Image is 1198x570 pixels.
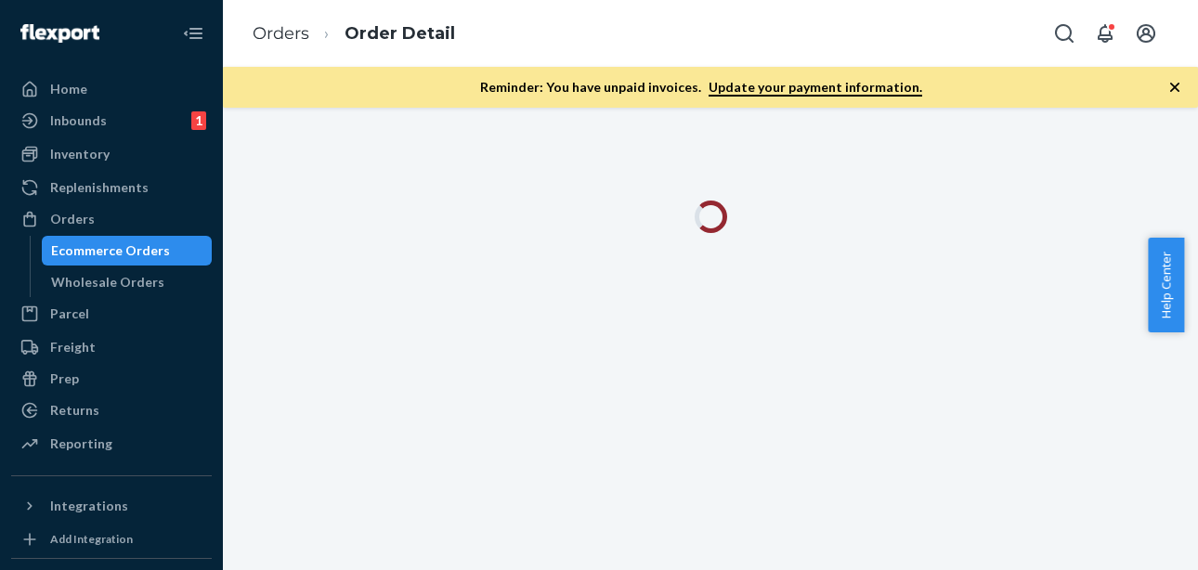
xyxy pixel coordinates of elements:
[51,241,170,260] div: Ecommerce Orders
[50,531,133,547] div: Add Integration
[11,395,212,425] a: Returns
[191,111,206,130] div: 1
[11,491,212,521] button: Integrations
[11,106,212,136] a: Inbounds1
[345,23,455,44] a: Order Detail
[50,338,96,356] div: Freight
[11,528,212,551] a: Add Integration
[50,80,87,98] div: Home
[1087,15,1124,52] button: Open notifications
[51,273,164,291] div: Wholesale Orders
[11,299,212,329] a: Parcel
[1148,238,1184,332] button: Help Center
[11,139,212,169] a: Inventory
[709,79,922,97] a: Update your payment information.
[238,6,470,61] ol: breadcrumbs
[50,434,112,453] div: Reporting
[50,178,149,197] div: Replenishments
[50,111,107,130] div: Inbounds
[11,364,212,394] a: Prep
[1046,15,1083,52] button: Open Search Box
[50,304,89,323] div: Parcel
[11,204,212,234] a: Orders
[253,23,309,44] a: Orders
[480,78,922,97] p: Reminder: You have unpaid invoices.
[20,24,99,43] img: Flexport logo
[50,369,79,388] div: Prep
[11,74,212,104] a: Home
[50,497,128,515] div: Integrations
[50,401,99,420] div: Returns
[50,210,95,228] div: Orders
[11,429,212,459] a: Reporting
[42,267,213,297] a: Wholesale Orders
[11,173,212,202] a: Replenishments
[11,332,212,362] a: Freight
[1127,15,1165,52] button: Open account menu
[175,15,212,52] button: Close Navigation
[50,145,110,163] div: Inventory
[42,236,213,266] a: Ecommerce Orders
